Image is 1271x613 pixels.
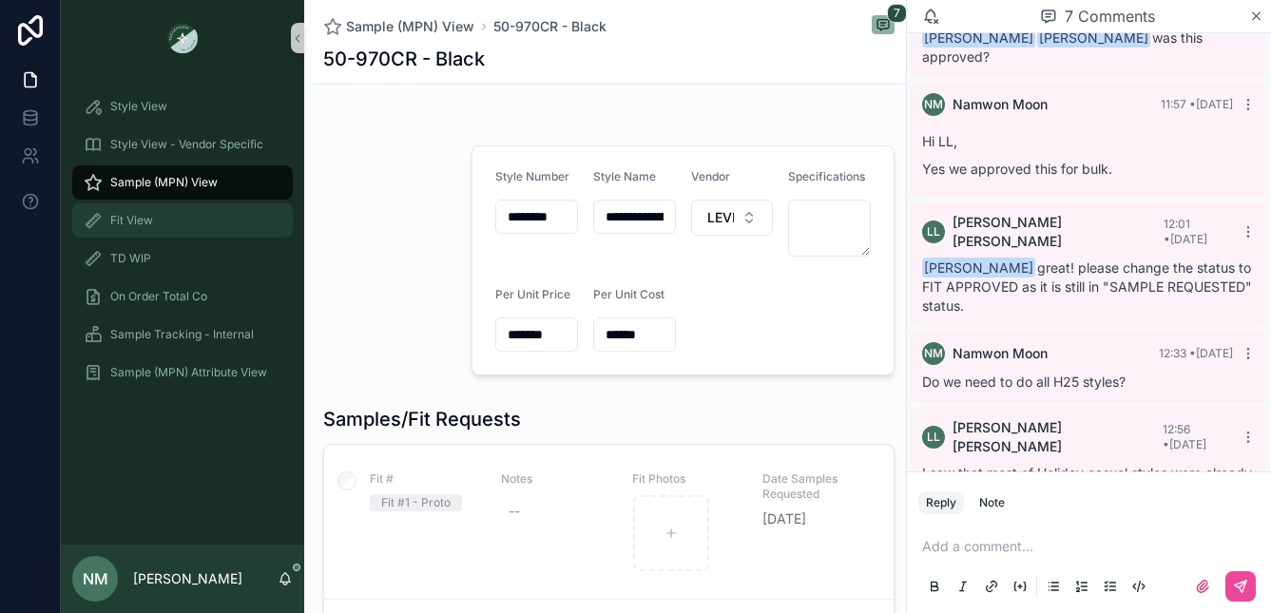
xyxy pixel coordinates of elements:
[323,46,485,72] h1: 50-970CR - Black
[110,289,207,304] span: On Order Total Co
[872,15,895,38] button: 7
[924,97,943,112] span: NM
[1163,422,1206,451] span: 12:56 • [DATE]
[927,224,940,239] span: LL
[953,418,1163,456] span: [PERSON_NAME] [PERSON_NAME]
[927,430,940,445] span: LL
[922,374,1126,390] span: Do we need to do all H25 styles?
[72,241,293,276] a: TD WIP
[762,509,871,528] span: [DATE]
[1161,97,1233,111] span: 11:57 • [DATE]
[593,169,656,183] span: Style Name
[953,344,1048,363] span: Namwon Moon
[72,203,293,238] a: Fit View
[1159,346,1233,360] span: 12:33 • [DATE]
[72,89,293,124] a: Style View
[691,200,774,236] button: Select Button
[72,165,293,200] a: Sample (MPN) View
[72,279,293,314] a: On Order Total Co
[953,95,1048,114] span: Namwon Moon
[922,29,1203,65] span: was this approved?
[922,465,1252,519] span: I saw that most of Holiday casual styles were already in "FIT APPROVED" status. I think we're cau...
[323,406,521,432] h1: Samples/Fit Requests
[1037,28,1150,48] span: [PERSON_NAME]
[346,17,474,36] span: Sample (MPN) View
[110,99,167,114] span: Style View
[918,491,964,514] button: Reply
[922,259,1252,314] span: great! please change the status to FIT APPROVED as it is still in "SAMPLE REQUESTED" status.
[922,28,1035,48] span: [PERSON_NAME]
[133,569,242,588] p: [PERSON_NAME]
[788,169,865,183] span: Specifications
[110,327,254,342] span: Sample Tracking - Internal
[495,287,570,301] span: Per Unit Price
[495,169,569,183] span: Style Number
[61,76,304,414] div: scrollable content
[323,17,474,36] a: Sample (MPN) View
[632,471,741,487] span: Fit Photos
[691,169,730,183] span: Vendor
[924,346,943,361] span: NM
[501,471,609,487] span: Notes
[922,159,1256,179] p: Yes we approved this for bulk.
[110,365,267,380] span: Sample (MPN) Attribute View
[979,495,1005,510] div: Note
[493,17,607,36] a: 50-970CR - Black
[762,471,871,502] span: Date Samples Requested
[72,317,293,352] a: Sample Tracking - Internal
[922,131,1256,151] p: Hi LL,
[110,251,151,266] span: TD WIP
[167,23,198,53] img: App logo
[593,287,664,301] span: Per Unit Cost
[324,445,894,599] a: Fit #Fit #1 - ProtoNotes--Fit PhotosDate Samples Requested[DATE]
[707,208,735,227] span: LEVER STYLE
[381,494,451,511] div: Fit #1 - Proto
[1164,217,1207,246] span: 12:01 • [DATE]
[887,4,907,23] span: 7
[509,502,520,521] div: --
[953,213,1164,251] span: [PERSON_NAME] [PERSON_NAME]
[922,258,1035,278] span: [PERSON_NAME]
[1065,5,1155,28] span: 7 Comments
[110,175,218,190] span: Sample (MPN) View
[110,137,263,152] span: Style View - Vendor Specific
[83,567,108,590] span: NM
[972,491,1012,514] button: Note
[110,213,153,228] span: Fit View
[72,355,293,390] a: Sample (MPN) Attribute View
[72,127,293,162] a: Style View - Vendor Specific
[370,471,478,487] span: Fit #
